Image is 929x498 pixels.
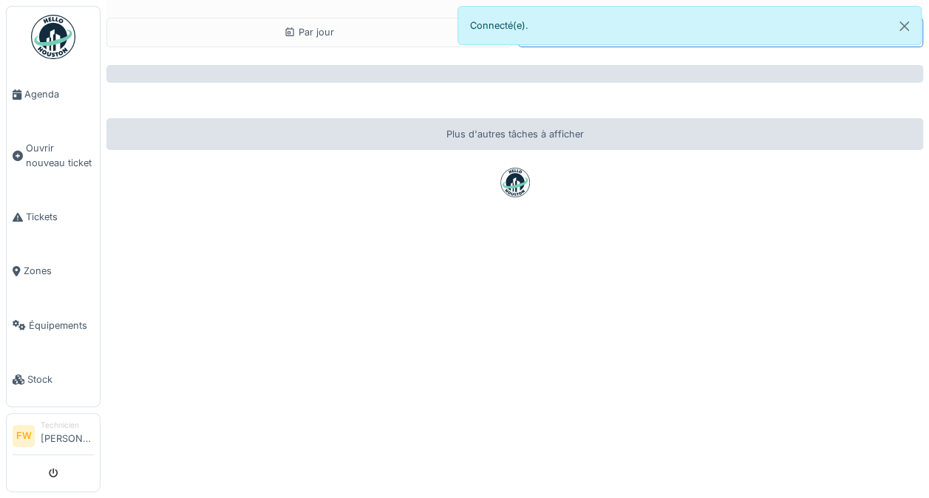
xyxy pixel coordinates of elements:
a: Stock [7,352,100,406]
span: Ouvrir nouveau ticket [26,141,94,169]
a: Zones [7,244,100,298]
button: Close [888,7,921,46]
div: Technicien [41,420,94,431]
a: Équipements [7,299,100,352]
img: badge-BVDL4wpA.svg [500,168,530,197]
span: Équipements [29,318,94,332]
span: Tickets [26,210,94,224]
div: Par jour [284,25,334,39]
div: Plus d'autres tâches à afficher [106,118,923,150]
span: Agenda [24,87,94,101]
img: Badge_color-CXgf-gQk.svg [31,15,75,59]
a: Agenda [7,67,100,121]
span: Zones [24,264,94,278]
li: FW [13,425,35,447]
li: [PERSON_NAME] [41,420,94,451]
a: Ouvrir nouveau ticket [7,121,100,190]
div: Connecté(e). [457,6,922,45]
a: Tickets [7,190,100,244]
span: Stock [27,372,94,386]
a: FW Technicien[PERSON_NAME] [13,420,94,455]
